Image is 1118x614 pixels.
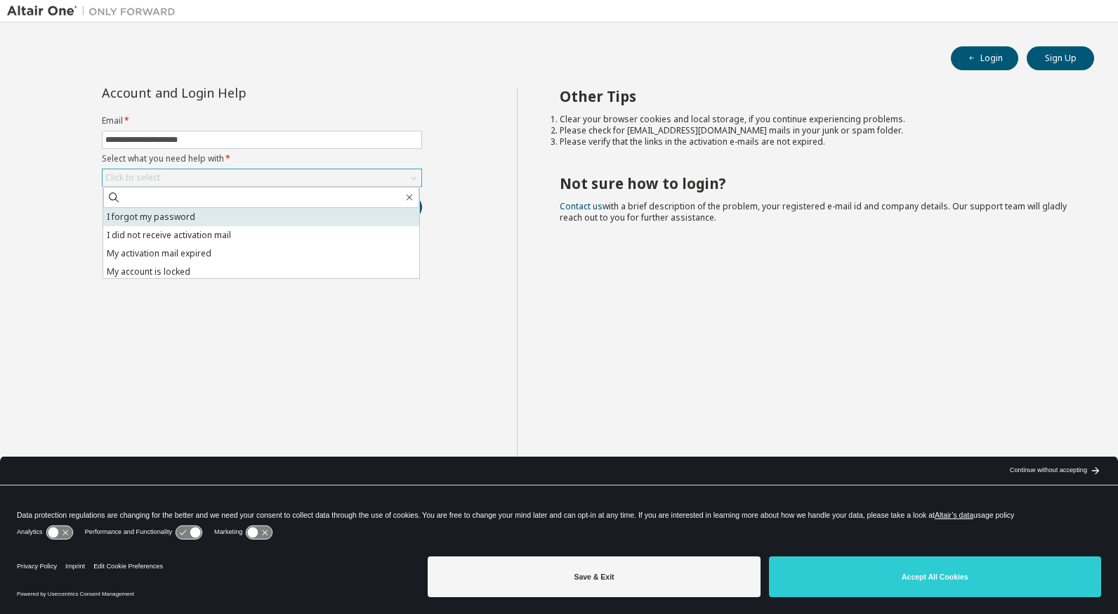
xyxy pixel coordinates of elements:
li: Please check for [EMAIL_ADDRESS][DOMAIN_NAME] mails in your junk or spam folder. [560,125,1070,136]
button: Sign Up [1027,46,1094,70]
h2: Not sure how to login? [560,174,1070,192]
li: Please verify that the links in the activation e-mails are not expired. [560,136,1070,148]
div: Click to select [105,172,160,183]
div: Account and Login Help [102,87,358,98]
img: Altair One [7,4,183,18]
li: Clear your browser cookies and local storage, if you continue experiencing problems. [560,114,1070,125]
a: Contact us [560,200,603,212]
span: with a brief description of the problem, your registered e-mail id and company details. Our suppo... [560,200,1067,223]
div: Click to select [103,169,421,186]
h2: Other Tips [560,87,1070,105]
li: I forgot my password [103,208,419,226]
label: Email [102,115,422,126]
label: Select what you need help with [102,153,422,164]
button: Login [951,46,1018,70]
